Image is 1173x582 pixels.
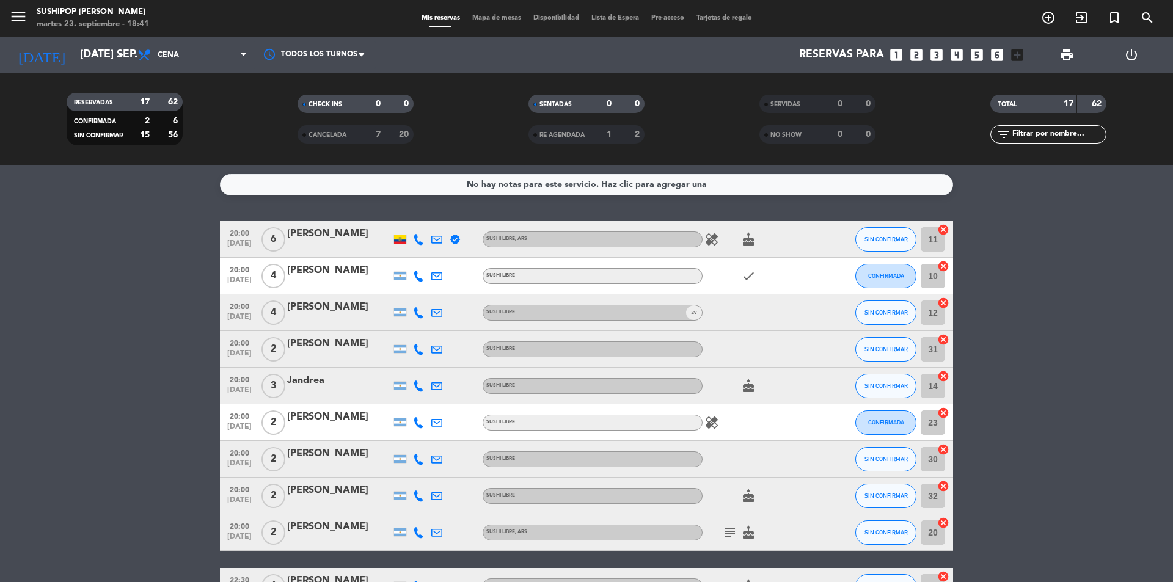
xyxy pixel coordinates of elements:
strong: 6 [173,117,180,125]
span: [DATE] [224,533,255,547]
strong: 0 [866,130,873,139]
span: 20:00 [224,299,255,313]
i: turned_in_not [1107,10,1122,25]
span: 20:00 [224,372,255,386]
div: [PERSON_NAME] [287,482,391,498]
i: cancel [937,224,949,236]
span: [DATE] [224,276,255,290]
span: RE AGENDADA [539,132,585,138]
button: CONFIRMADA [855,410,916,435]
strong: 0 [607,100,612,108]
span: SIN CONFIRMAR [864,309,908,316]
i: looks_3 [929,47,945,63]
span: 20:00 [224,482,255,496]
button: SIN CONFIRMAR [855,520,916,545]
div: [PERSON_NAME] [287,263,391,278]
button: menu [9,7,27,30]
strong: 1 [607,130,612,139]
i: subject [723,525,737,540]
button: SIN CONFIRMAR [855,227,916,252]
strong: 0 [404,100,411,108]
span: Mis reservas [415,15,466,21]
span: CONFIRMADA [868,272,904,279]
strong: 7 [376,130,381,139]
span: SIN CONFIRMAR [864,382,908,389]
strong: 0 [376,100,381,108]
span: 20:00 [224,445,255,459]
span: [DATE] [224,459,255,473]
i: power_settings_new [1124,48,1139,62]
strong: 0 [838,130,842,139]
span: SIN CONFIRMAR [864,492,908,499]
button: SIN CONFIRMAR [855,447,916,471]
i: cake [741,525,756,540]
span: [DATE] [224,386,255,400]
i: search [1140,10,1155,25]
span: CHECK INS [309,101,342,107]
span: SENTADAS [539,101,572,107]
i: arrow_drop_down [114,48,128,62]
i: healing [704,415,719,430]
div: [PERSON_NAME] [287,336,391,352]
span: , ARS [515,529,527,534]
div: No hay notas para este servicio. Haz clic para agregar una [467,178,707,192]
i: looks_5 [969,47,985,63]
span: Pre-acceso [645,15,690,21]
span: 4 [261,264,285,288]
button: CONFIRMADA [855,264,916,288]
span: SUSHI LIBRE [486,236,527,241]
div: LOG OUT [1099,37,1164,73]
div: [PERSON_NAME] [287,409,391,425]
i: menu [9,7,27,26]
i: looks_one [888,47,904,63]
strong: 56 [168,131,180,139]
i: filter_list [996,127,1011,142]
strong: 20 [399,130,411,139]
button: SIN CONFIRMAR [855,300,916,325]
span: [DATE] [224,239,255,253]
strong: 2 [145,117,150,125]
span: SUSHI LIBRE [486,493,515,498]
strong: 62 [1092,100,1104,108]
i: cake [741,379,756,393]
span: Disponibilidad [527,15,585,21]
i: cake [741,489,756,503]
input: Filtrar por nombre... [1011,128,1106,141]
strong: 0 [635,100,642,108]
span: SIN CONFIRMAR [864,456,908,462]
span: TOTAL [998,101,1017,107]
div: Jandrea [287,373,391,388]
span: 20:00 [224,335,255,349]
button: SIN CONFIRMAR [855,484,916,508]
strong: 15 [140,131,150,139]
span: RESERVADAS [74,100,113,106]
span: SIN CONFIRMAR [74,133,123,139]
span: 2 [261,520,285,545]
span: [DATE] [224,496,255,510]
span: SERVIDAS [770,101,800,107]
span: 20:00 [224,225,255,239]
span: [DATE] [224,313,255,327]
span: CONFIRMADA [868,419,904,426]
i: cancel [937,443,949,456]
span: 4 [261,300,285,325]
span: CANCELADA [309,132,346,138]
i: check [741,269,756,283]
strong: 17 [1064,100,1073,108]
i: looks_4 [949,47,965,63]
span: 20:00 [224,518,255,533]
span: [DATE] [224,423,255,437]
strong: 0 [838,100,842,108]
i: healing [704,232,719,247]
i: cake [741,232,756,247]
span: 20:00 [224,409,255,423]
span: SUSHI LIBRE [486,273,515,278]
span: CONFIRMADA [74,118,116,125]
span: print [1059,48,1074,62]
span: , ARS [515,236,527,241]
span: 2 [261,447,285,471]
i: [DATE] [9,42,74,68]
i: looks_6 [989,47,1005,63]
i: cancel [937,333,949,346]
div: [PERSON_NAME] [287,446,391,462]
